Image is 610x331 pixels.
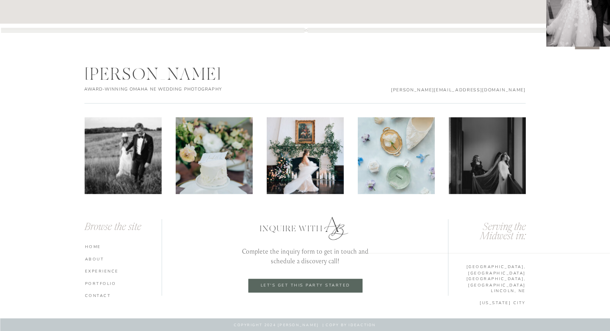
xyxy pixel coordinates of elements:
[386,87,526,93] p: [PERSON_NAME][EMAIL_ADDRESS][DOMAIN_NAME]
[447,264,526,269] a: [GEOGRAPHIC_DATA], [GEOGRAPHIC_DATA]
[449,117,526,194] img: The World Food Prize Hall Wedding Photos-7
[85,293,164,298] a: CONTACT
[85,244,164,249] a: HOME
[211,8,401,23] a: [PERSON_NAME]
[259,223,357,232] p: Inquire with
[162,323,448,328] p: COPYRIGHT 2024 [PERSON_NAME] | copy by ideaction
[447,276,526,281] a: [GEOGRAPHIC_DATA], [GEOGRAPHIC_DATA]
[480,222,526,242] i: Serving the Midwest in:
[85,256,164,262] a: ABOUT
[255,283,356,288] a: let's get this party started
[358,117,435,194] img: Anna Brace Photography - Kansas City Wedding Photographer-132
[85,281,164,286] a: portfolio
[85,222,141,232] i: Browse the site
[85,268,164,274] a: experience
[447,288,526,293] a: lINCOLN, ne
[233,246,377,265] p: Complete the inquiry form to get in touch and schedule a discovery call!
[176,117,253,194] img: The Kentucky Castle Editorial-2
[85,117,162,194] img: Corbin + Sarah - Farewell Party-96
[267,117,344,194] img: Oakwood-2
[85,65,238,83] div: [PERSON_NAME]
[447,300,526,305] a: [US_STATE] cITY
[84,87,238,93] h2: AWARD-WINNING omaha ne wedding photography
